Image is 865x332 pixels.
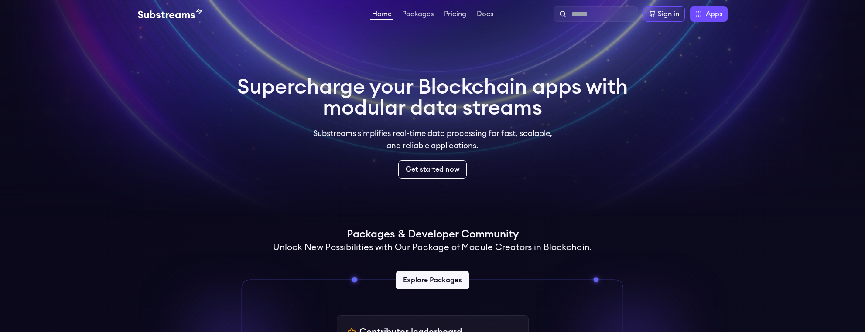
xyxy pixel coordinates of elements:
[347,227,519,241] h1: Packages & Developer Community
[475,10,495,19] a: Docs
[400,10,435,19] a: Packages
[658,9,679,19] div: Sign in
[398,160,467,179] a: Get started now
[273,241,592,254] h2: Unlock New Possibilities with Our Package of Module Creators in Blockchain.
[370,10,393,20] a: Home
[307,127,558,152] p: Substreams simplifies real-time data processing for fast, scalable, and reliable applications.
[442,10,468,19] a: Pricing
[237,77,628,119] h1: Supercharge your Blockchain apps with modular data streams
[643,6,685,22] a: Sign in
[396,271,469,289] a: Explore Packages
[706,9,722,19] span: Apps
[138,9,202,19] img: Substream's logo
